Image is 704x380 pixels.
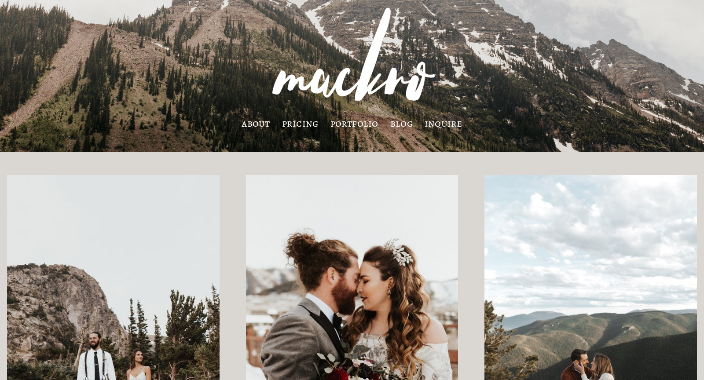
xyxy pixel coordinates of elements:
[282,120,319,127] a: pricing
[390,120,413,127] a: blog
[330,120,378,127] a: portfolio
[242,120,270,127] a: about
[254,1,450,118] img: MACKRO PHOTOGRAPHY | Denver Colorado Wedding Photographer
[425,120,462,127] a: inquire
